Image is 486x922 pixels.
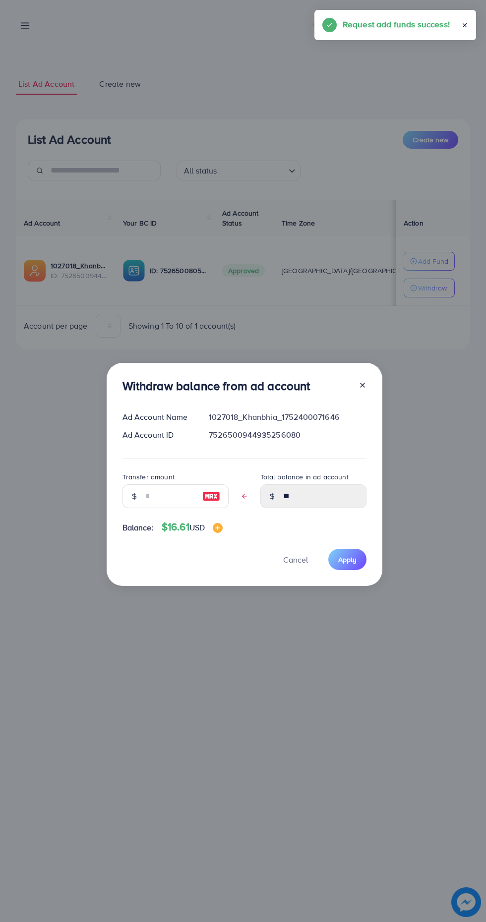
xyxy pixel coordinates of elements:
[122,522,154,533] span: Balance:
[328,549,366,570] button: Apply
[115,411,201,423] div: Ad Account Name
[213,523,223,533] img: image
[201,429,374,441] div: 7526500944935256080
[338,555,357,565] span: Apply
[202,490,220,502] img: image
[122,379,310,393] h3: Withdraw balance from ad account
[260,472,349,482] label: Total balance in ad account
[201,411,374,423] div: 1027018_Khanbhia_1752400071646
[283,554,308,565] span: Cancel
[343,18,450,31] h5: Request add funds success!
[122,472,175,482] label: Transfer amount
[162,521,223,533] h4: $16.61
[271,549,320,570] button: Cancel
[115,429,201,441] div: Ad Account ID
[189,522,205,533] span: USD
